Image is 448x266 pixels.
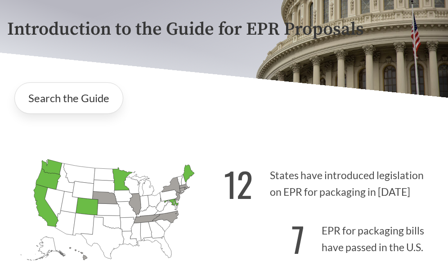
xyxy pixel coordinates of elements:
[291,214,305,264] strong: 7
[224,153,441,209] p: States have introduced legislation on EPR for packaging in [DATE]
[224,209,441,264] p: EPR for packaging bills have passed in the U.S.
[14,82,123,114] a: Search the Guide
[224,159,253,209] strong: 12
[7,19,441,40] p: Introduction to the Guide for EPR Proposals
